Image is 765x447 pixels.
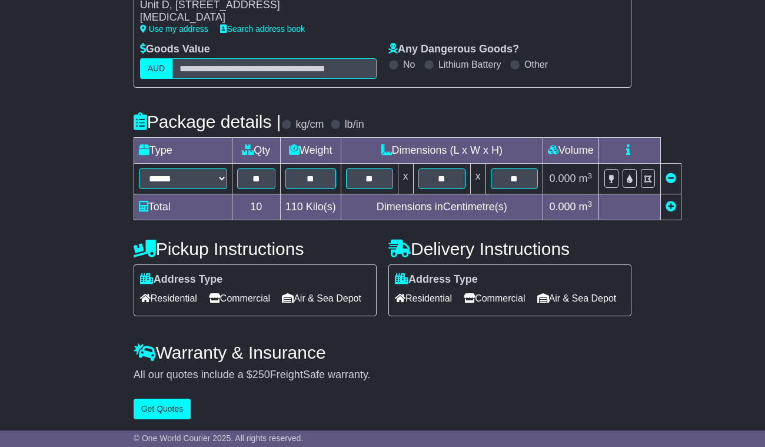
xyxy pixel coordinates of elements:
[282,289,361,307] span: Air & Sea Depot
[252,369,270,380] span: 250
[134,433,304,443] span: © One World Courier 2025. All rights reserved.
[403,59,415,70] label: No
[296,118,324,131] label: kg/cm
[285,201,303,213] span: 110
[134,399,191,419] button: Get Quotes
[140,43,210,56] label: Goods Value
[341,194,543,220] td: Dimensions in Centimetre(s)
[579,201,593,213] span: m
[232,138,280,164] td: Qty
[134,194,232,220] td: Total
[209,289,270,307] span: Commercial
[588,200,593,208] sup: 3
[398,164,413,194] td: x
[543,138,598,164] td: Volume
[220,24,305,34] a: Search address book
[140,58,173,79] label: AUD
[134,343,632,362] h4: Warranty & Insurance
[395,289,452,307] span: Residential
[134,112,281,131] h4: Package details |
[280,138,341,164] td: Weight
[549,201,576,213] span: 0.000
[395,273,478,286] label: Address Type
[140,24,208,34] a: Use my address
[549,173,576,184] span: 0.000
[140,289,197,307] span: Residential
[666,173,676,184] a: Remove this item
[666,201,676,213] a: Add new item
[345,118,364,131] label: lb/in
[134,239,377,259] h4: Pickup Instructions
[588,171,593,180] sup: 3
[140,273,223,286] label: Address Type
[388,239,631,259] h4: Delivery Instructions
[280,194,341,220] td: Kilo(s)
[464,289,525,307] span: Commercial
[134,369,632,382] div: All our quotes include a $ FreightSafe warranty.
[134,138,232,164] td: Type
[524,59,548,70] label: Other
[341,138,543,164] td: Dimensions (L x W x H)
[388,43,519,56] label: Any Dangerous Goods?
[470,164,485,194] td: x
[537,289,617,307] span: Air & Sea Depot
[232,194,280,220] td: 10
[438,59,501,70] label: Lithium Battery
[579,173,593,184] span: m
